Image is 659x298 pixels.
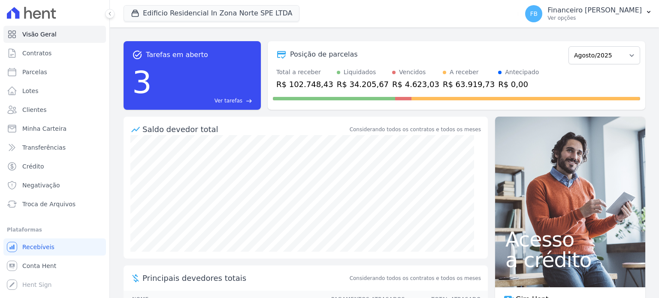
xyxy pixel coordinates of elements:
span: Troca de Arquivos [22,200,76,208]
span: Minha Carteira [22,124,67,133]
span: a crédito [505,250,635,270]
div: Posição de parcelas [290,49,358,60]
div: R$ 34.205,67 [337,78,389,90]
button: FB Financeiro [PERSON_NAME] Ver opções [518,2,659,26]
a: Minha Carteira [3,120,106,137]
span: Principais devedores totais [142,272,348,284]
div: Liquidados [344,68,376,77]
span: Crédito [22,162,44,171]
span: Considerando todos os contratos e todos os meses [350,274,481,282]
a: Parcelas [3,63,106,81]
div: R$ 102.748,43 [276,78,333,90]
div: R$ 4.623,03 [392,78,439,90]
a: Lotes [3,82,106,99]
span: Clientes [22,105,46,114]
a: Clientes [3,101,106,118]
a: Transferências [3,139,106,156]
div: Vencidos [399,68,426,77]
a: Contratos [3,45,106,62]
a: Troca de Arquivos [3,196,106,213]
span: Ver tarefas [215,97,242,105]
span: FB [530,11,538,17]
a: Crédito [3,158,106,175]
p: Ver opções [547,15,642,21]
span: Conta Hent [22,262,56,270]
div: R$ 0,00 [498,78,539,90]
div: Saldo devedor total [142,123,348,135]
div: A receber [450,68,479,77]
a: Conta Hent [3,257,106,274]
p: Financeiro [PERSON_NAME] [547,6,642,15]
div: Total a receber [276,68,333,77]
span: east [246,98,252,104]
a: Negativação [3,177,106,194]
span: Recebíveis [22,243,54,251]
span: Parcelas [22,68,47,76]
div: Antecipado [505,68,539,77]
a: Recebíveis [3,238,106,256]
span: Negativação [22,181,60,190]
div: Considerando todos os contratos e todos os meses [350,126,481,133]
span: Visão Geral [22,30,57,39]
div: 3 [132,60,152,105]
span: Lotes [22,87,39,95]
a: Ver tarefas east [155,97,252,105]
span: Acesso [505,229,635,250]
span: task_alt [132,50,142,60]
span: Transferências [22,143,66,152]
span: Contratos [22,49,51,57]
span: Tarefas em aberto [146,50,208,60]
div: Plataformas [7,225,103,235]
button: Edificio Residencial In Zona Norte SPE LTDA [124,5,299,21]
a: Visão Geral [3,26,106,43]
div: R$ 63.919,73 [443,78,495,90]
